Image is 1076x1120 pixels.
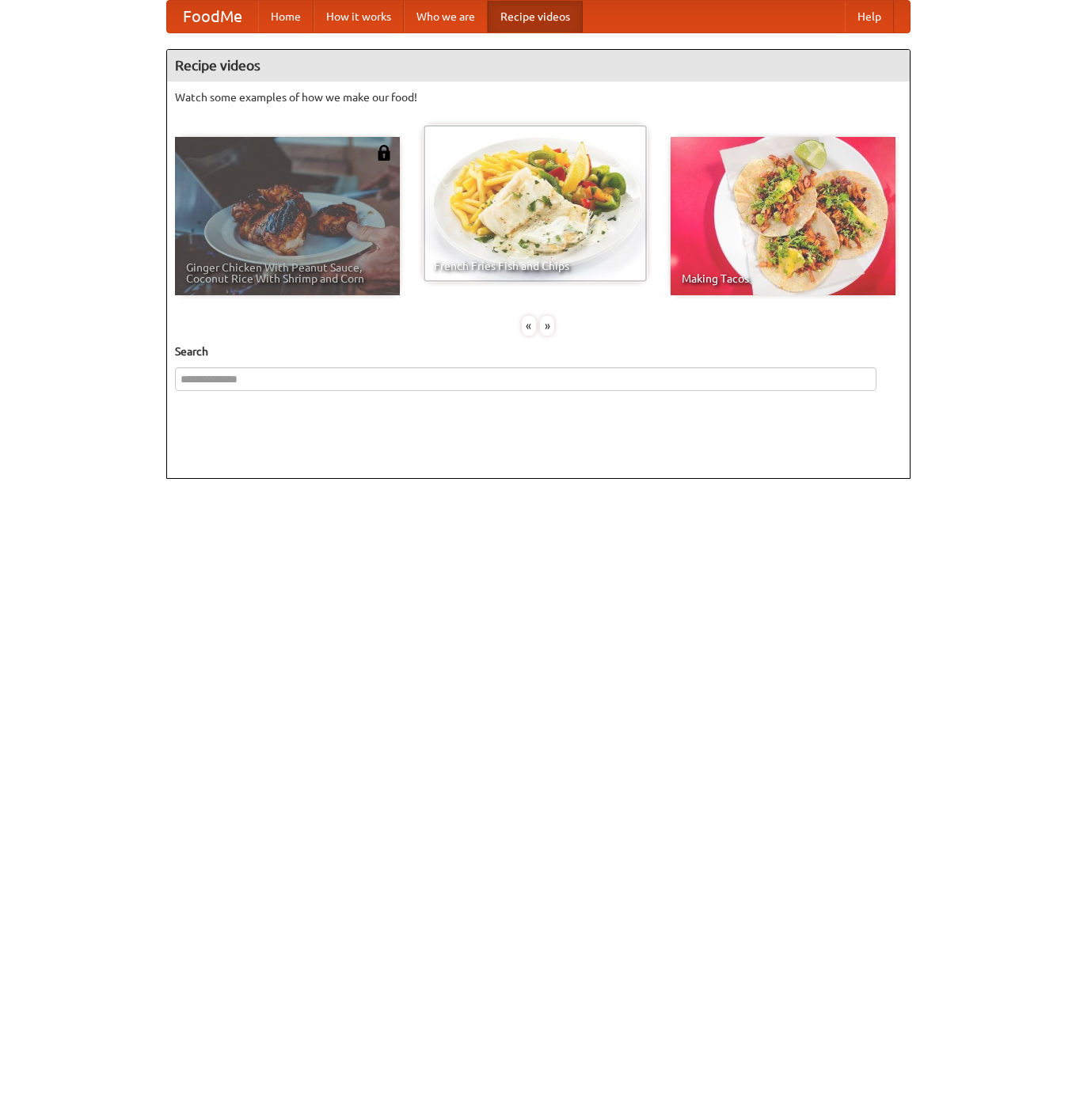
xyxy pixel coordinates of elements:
[434,260,637,271] span: French Fries Fish and Chips
[314,1,404,32] a: How it works
[540,316,554,336] div: »
[682,273,884,284] span: Making Tacos
[376,145,392,161] img: 483408.png
[404,1,488,32] a: Who we are
[175,89,902,105] p: Watch some examples of how we make our food!
[522,316,536,336] div: «
[488,1,583,32] a: Recipe videos
[671,137,895,295] a: Making Tacos
[167,1,258,32] a: FoodMe
[423,124,648,283] a: French Fries Fish and Chips
[845,1,894,32] a: Help
[175,344,902,359] h5: Search
[258,1,314,32] a: Home
[167,50,910,82] h4: Recipe videos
